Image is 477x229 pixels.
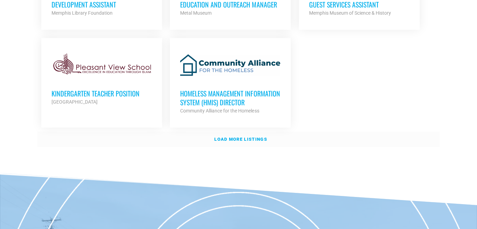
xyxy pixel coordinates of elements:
[52,99,98,105] strong: [GEOGRAPHIC_DATA]
[37,132,440,147] a: Load more listings
[180,10,212,16] strong: Metal Museum
[180,108,259,113] strong: Community Alliance for the Homeless
[52,10,113,16] strong: Memphis Library Foundation
[170,38,291,125] a: Homeless Management Information System (HMIS) Director Community Alliance for the Homeless
[180,89,280,107] h3: Homeless Management Information System (HMIS) Director
[214,137,267,142] strong: Load more listings
[41,38,162,116] a: Kindergarten Teacher Position [GEOGRAPHIC_DATA]
[309,10,391,16] strong: Memphis Museum of Science & History
[52,89,152,98] h3: Kindergarten Teacher Position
